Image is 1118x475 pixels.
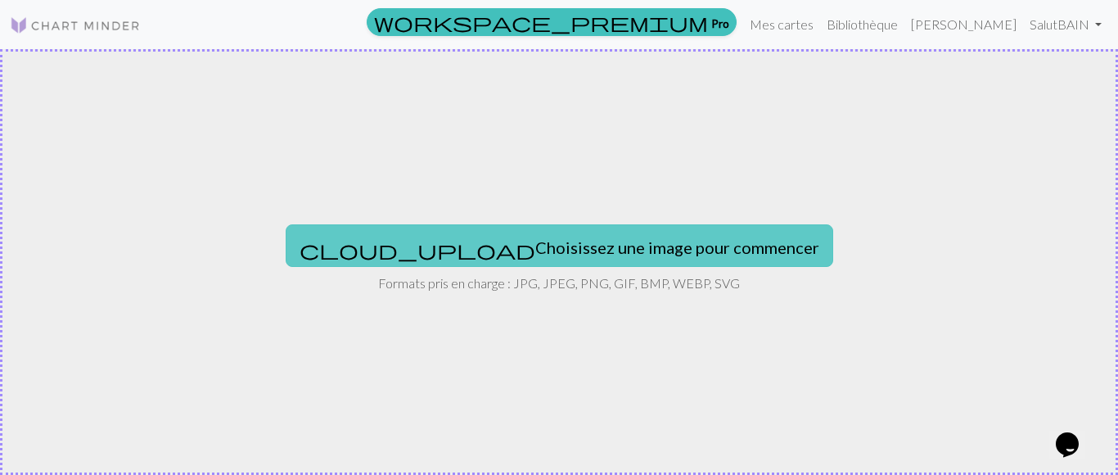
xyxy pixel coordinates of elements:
a: Pro [367,8,737,36]
font: BAIN [1057,16,1089,32]
iframe: widget de discussion [1049,409,1102,459]
img: Logo [10,16,141,35]
font: Pro [711,16,729,29]
font: Formats pris en charge : JPG, JPEG, PNG, GIF, BMP, WEBP, SVG [378,275,740,291]
a: Bibliothèque [820,8,904,41]
font: Bibliothèque [827,16,898,32]
font: Mes cartes [750,16,814,32]
font: Salut [1030,16,1057,32]
a: SalutBAIN [1023,8,1108,41]
button: Choisissez une image pour commencer [286,224,833,267]
a: Mes cartes [743,8,820,41]
a: [PERSON_NAME] [904,8,1023,41]
font: Choisissez une image pour commencer [535,237,819,257]
span: cloud_upload [300,238,535,261]
span: workspace_premium [374,11,708,34]
font: [PERSON_NAME] [911,16,1017,32]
